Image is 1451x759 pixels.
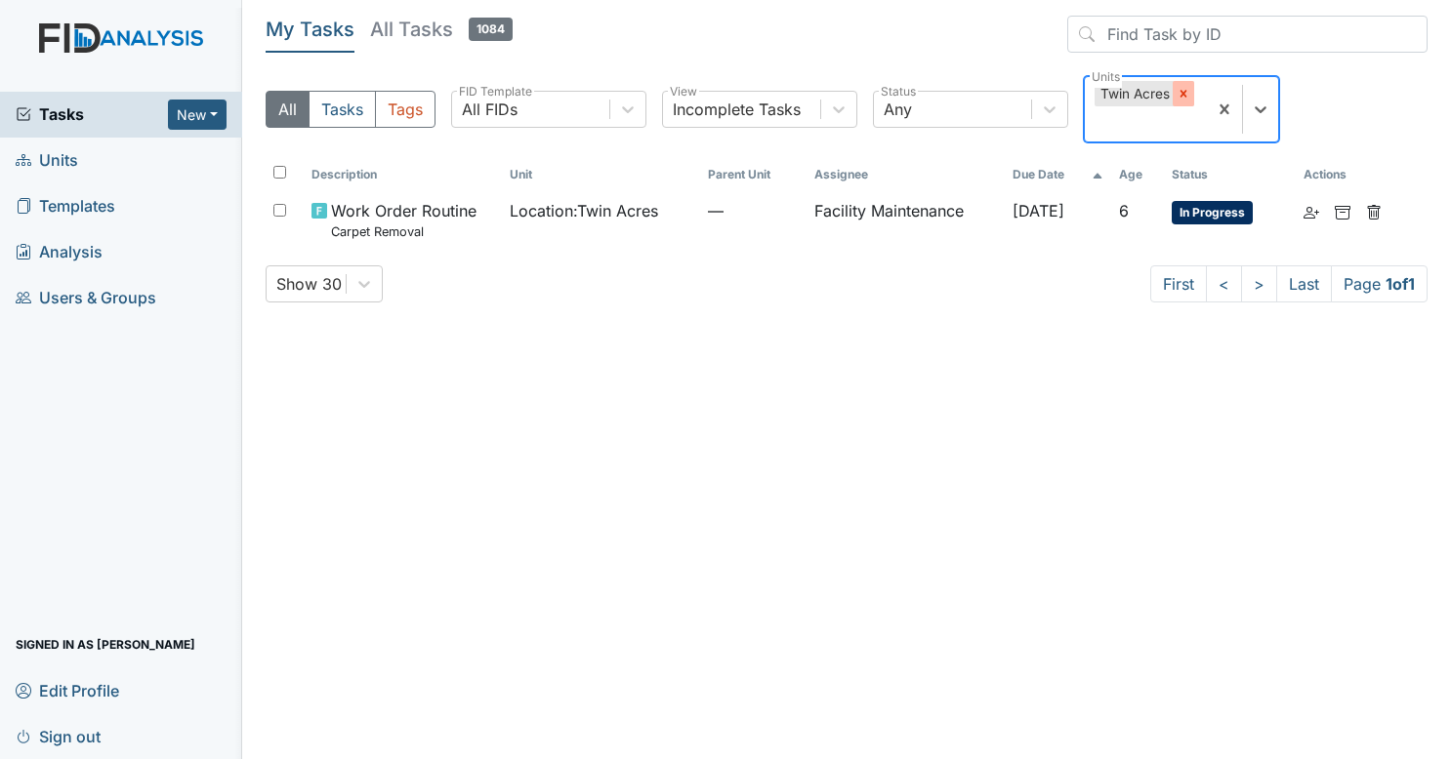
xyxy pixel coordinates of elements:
[462,98,518,121] div: All FIDs
[276,272,342,296] div: Show 30
[266,91,310,128] button: All
[1095,81,1173,106] div: Twin Acres
[807,191,1005,249] td: Facility Maintenance
[1335,199,1350,222] a: Archive
[16,283,156,313] span: Users & Groups
[1119,201,1129,220] span: 6
[16,675,119,705] span: Edit Profile
[375,91,435,128] button: Tags
[16,237,103,267] span: Analysis
[1296,158,1393,191] th: Actions
[1164,158,1295,191] th: Toggle SortBy
[1386,274,1415,294] strong: 1 of 1
[1276,265,1332,302] a: Last
[469,18,513,41] span: 1084
[807,158,1005,191] th: Assignee
[708,199,798,222] span: —
[1366,199,1382,222] a: Delete
[1150,265,1428,302] nav: task-pagination
[1172,201,1253,224] span: In Progress
[884,98,912,121] div: Any
[331,199,477,241] span: Work Order Routine Carpet Removal
[370,16,513,43] h5: All Tasks
[16,145,78,176] span: Units
[1013,201,1064,220] span: [DATE]
[1206,265,1242,302] a: <
[16,191,115,221] span: Templates
[1111,158,1164,191] th: Toggle SortBy
[266,16,354,43] h5: My Tasks
[1067,16,1428,53] input: Find Task by ID
[1150,265,1207,302] a: First
[16,721,101,751] span: Sign out
[700,158,806,191] th: Toggle SortBy
[1005,158,1112,191] th: Toggle SortBy
[502,158,700,191] th: Toggle SortBy
[309,91,376,128] button: Tasks
[273,166,286,179] input: Toggle All Rows Selected
[168,100,227,130] button: New
[331,222,477,241] small: Carpet Removal
[1331,265,1428,302] span: Page
[510,199,658,222] span: Location : Twin Acres
[16,629,195,659] span: Signed in as [PERSON_NAME]
[304,158,502,191] th: Toggle SortBy
[16,102,168,126] a: Tasks
[266,91,435,128] div: Type filter
[673,98,801,121] div: Incomplete Tasks
[1241,265,1277,302] a: >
